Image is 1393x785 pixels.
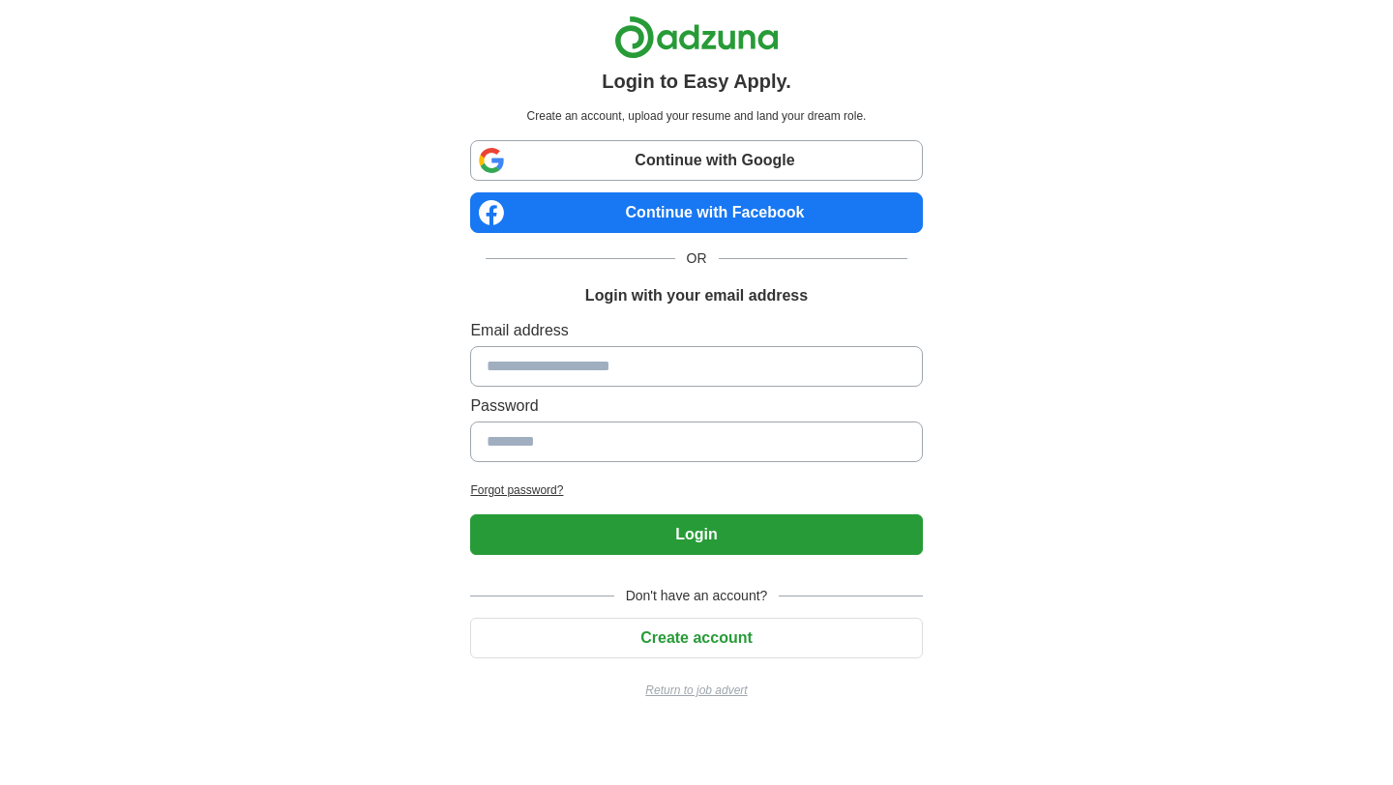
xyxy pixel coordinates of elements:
label: Email address [470,319,922,342]
a: Create account [470,629,922,646]
a: Continue with Google [470,140,922,181]
a: Return to job advert [470,682,922,699]
span: Don't have an account? [614,586,780,606]
label: Password [470,394,922,418]
button: Login [470,514,922,555]
p: Create an account, upload your resume and land your dream role. [474,107,918,125]
h1: Login to Easy Apply. [602,67,791,96]
a: Forgot password? [470,481,922,499]
span: OR [675,248,719,269]
img: Adzuna logo [614,15,779,59]
button: Create account [470,618,922,658]
a: Continue with Facebook [470,192,922,233]
h1: Login with your email address [585,284,808,307]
